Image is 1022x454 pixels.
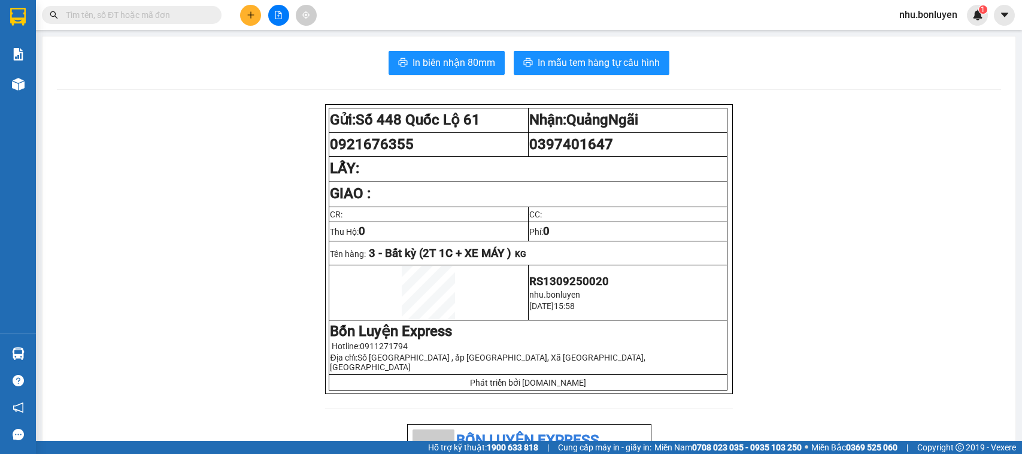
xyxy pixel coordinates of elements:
[389,51,505,75] button: printerIn biên nhận 80mm
[332,341,408,351] span: Hotline:
[330,160,359,177] strong: LẤY:
[999,10,1010,20] span: caret-down
[413,55,495,70] span: In biên nhận 80mm
[13,375,24,386] span: question-circle
[398,57,408,69] span: printer
[890,7,967,22] span: nhu.bonluyen
[330,185,371,202] strong: GIAO :
[523,57,533,69] span: printer
[529,275,609,288] span: RS1309250020
[528,222,727,241] td: Phí:
[805,445,808,450] span: ⚪️
[566,111,638,128] span: QuảngNgãi
[692,443,802,452] strong: 0708 023 035 - 0935 103 250
[529,290,580,299] span: nhu.bonluyen
[330,111,480,128] strong: Gửi:
[554,301,575,311] span: 15:58
[329,222,528,241] td: Thu Hộ:
[66,8,207,22] input: Tìm tên, số ĐT hoặc mã đơn
[13,402,24,413] span: notification
[529,111,638,128] strong: Nhận:
[330,323,452,340] strong: Bốn Luyện Express
[972,10,983,20] img: icon-new-feature
[428,441,538,454] span: Hỗ trợ kỹ thuật:
[330,353,645,372] span: Địa chỉ:
[10,8,26,26] img: logo-vxr
[543,225,550,238] span: 0
[529,301,554,311] span: [DATE]
[811,441,897,454] span: Miền Bắc
[529,136,613,153] span: 0397401647
[12,78,25,90] img: warehouse-icon
[981,5,985,14] span: 1
[360,341,408,351] span: 0911271794
[654,441,802,454] span: Miền Nam
[906,441,908,454] span: |
[514,51,669,75] button: printerIn mẫu tem hàng tự cấu hình
[994,5,1015,26] button: caret-down
[956,443,964,452] span: copyright
[369,247,511,260] span: 3 - Bất kỳ (2T 1C + XE MÁY )
[487,443,538,452] strong: 1900 633 818
[538,55,660,70] span: In mẫu tem hàng tự cấu hình
[329,375,727,391] td: Phát triển bởi [DOMAIN_NAME]
[247,11,255,19] span: plus
[528,207,727,222] td: CC:
[268,5,289,26] button: file-add
[302,11,310,19] span: aim
[329,207,528,222] td: CR:
[413,429,646,452] li: Bốn Luyện Express
[515,249,526,259] span: KG
[296,5,317,26] button: aim
[13,429,24,440] span: message
[330,353,645,372] span: Số [GEOGRAPHIC_DATA] , ấp [GEOGRAPHIC_DATA], Xã [GEOGRAPHIC_DATA], [GEOGRAPHIC_DATA]
[846,443,897,452] strong: 0369 525 060
[50,11,58,19] span: search
[12,48,25,60] img: solution-icon
[240,5,261,26] button: plus
[547,441,549,454] span: |
[356,111,480,128] span: Số 448 Quốc Lộ 61
[12,347,25,360] img: warehouse-icon
[359,225,365,238] span: 0
[558,441,651,454] span: Cung cấp máy in - giấy in:
[330,136,414,153] span: 0921676355
[274,11,283,19] span: file-add
[979,5,987,14] sup: 1
[330,247,726,260] p: Tên hàng:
